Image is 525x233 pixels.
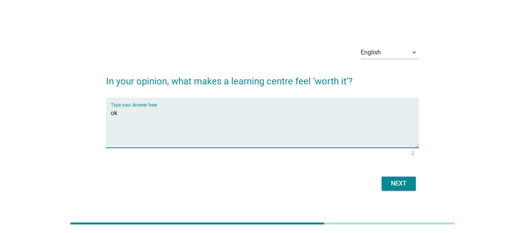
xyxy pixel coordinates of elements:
[412,151,414,156] div: 2
[388,179,410,188] div: Next
[106,67,419,88] h2: In your opinion, what makes a learning centre feel 'worth it'?
[410,48,419,57] i: arrow_drop_down
[361,49,381,56] div: English
[382,177,416,191] button: Next
[111,107,419,148] textarea: Type your Answer here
